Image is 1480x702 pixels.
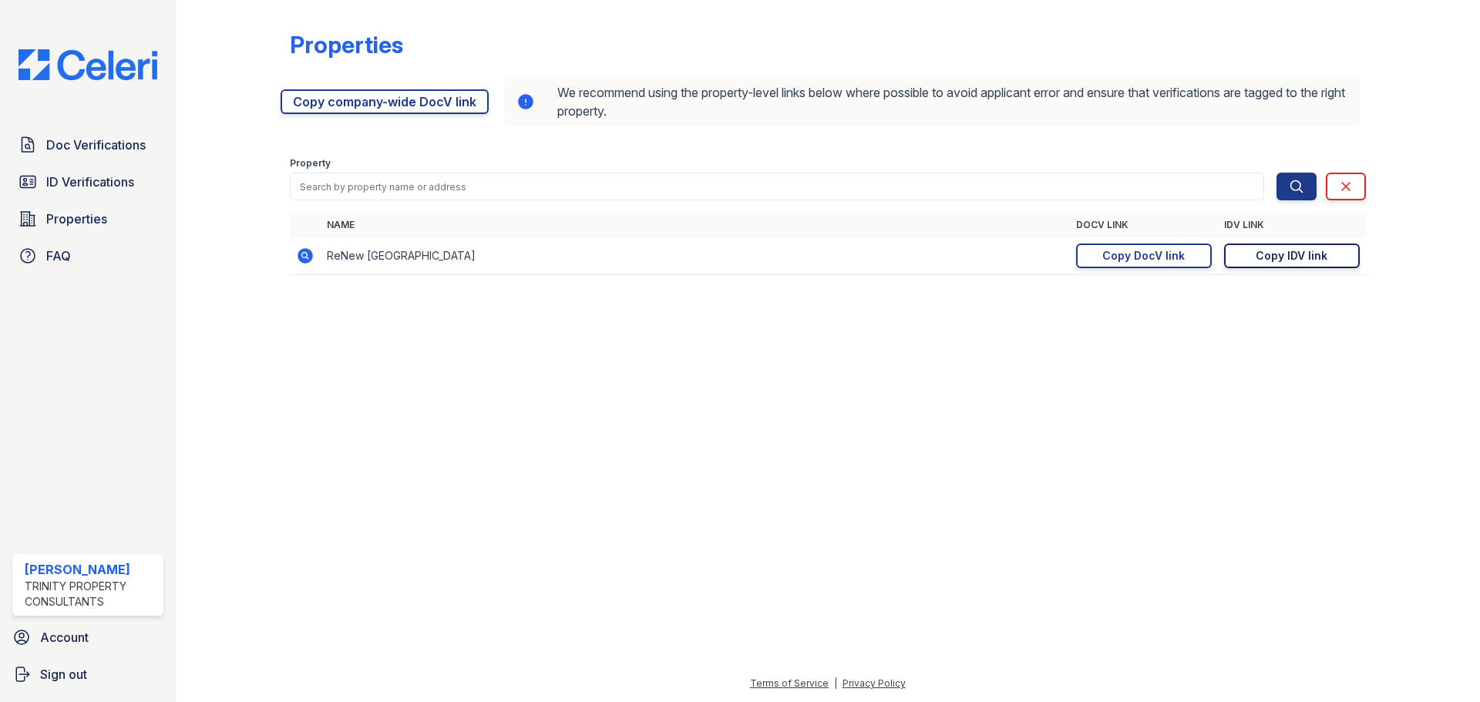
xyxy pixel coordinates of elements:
div: Copy IDV link [1256,248,1327,264]
a: Account [6,622,170,653]
input: Search by property name or address [290,173,1264,200]
div: | [834,677,837,689]
div: Trinity Property Consultants [25,579,157,610]
span: ID Verifications [46,173,134,191]
a: ID Verifications [12,166,163,197]
div: We recommend using the property-level links below where possible to avoid applicant error and ens... [504,77,1360,126]
a: Copy company-wide DocV link [281,89,489,114]
a: Copy DocV link [1076,244,1212,268]
span: Sign out [40,665,87,684]
div: [PERSON_NAME] [25,560,157,579]
th: Name [321,213,1070,237]
div: Properties [290,31,403,59]
label: Property [290,157,331,170]
div: Copy DocV link [1102,248,1185,264]
span: FAQ [46,247,71,265]
span: Account [40,628,89,647]
a: Doc Verifications [12,129,163,160]
a: FAQ [12,240,163,271]
a: Copy IDV link [1224,244,1360,268]
a: Properties [12,203,163,234]
img: CE_Logo_Blue-a8612792a0a2168367f1c8372b55b34899dd931a85d93a1a3d3e32e68fde9ad4.png [6,49,170,80]
th: IDV Link [1218,213,1366,237]
a: Terms of Service [750,677,829,689]
a: Privacy Policy [843,677,906,689]
span: Properties [46,210,107,228]
span: Doc Verifications [46,136,146,154]
td: ReNew [GEOGRAPHIC_DATA] [321,237,1070,275]
th: DocV Link [1070,213,1218,237]
a: Sign out [6,659,170,690]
